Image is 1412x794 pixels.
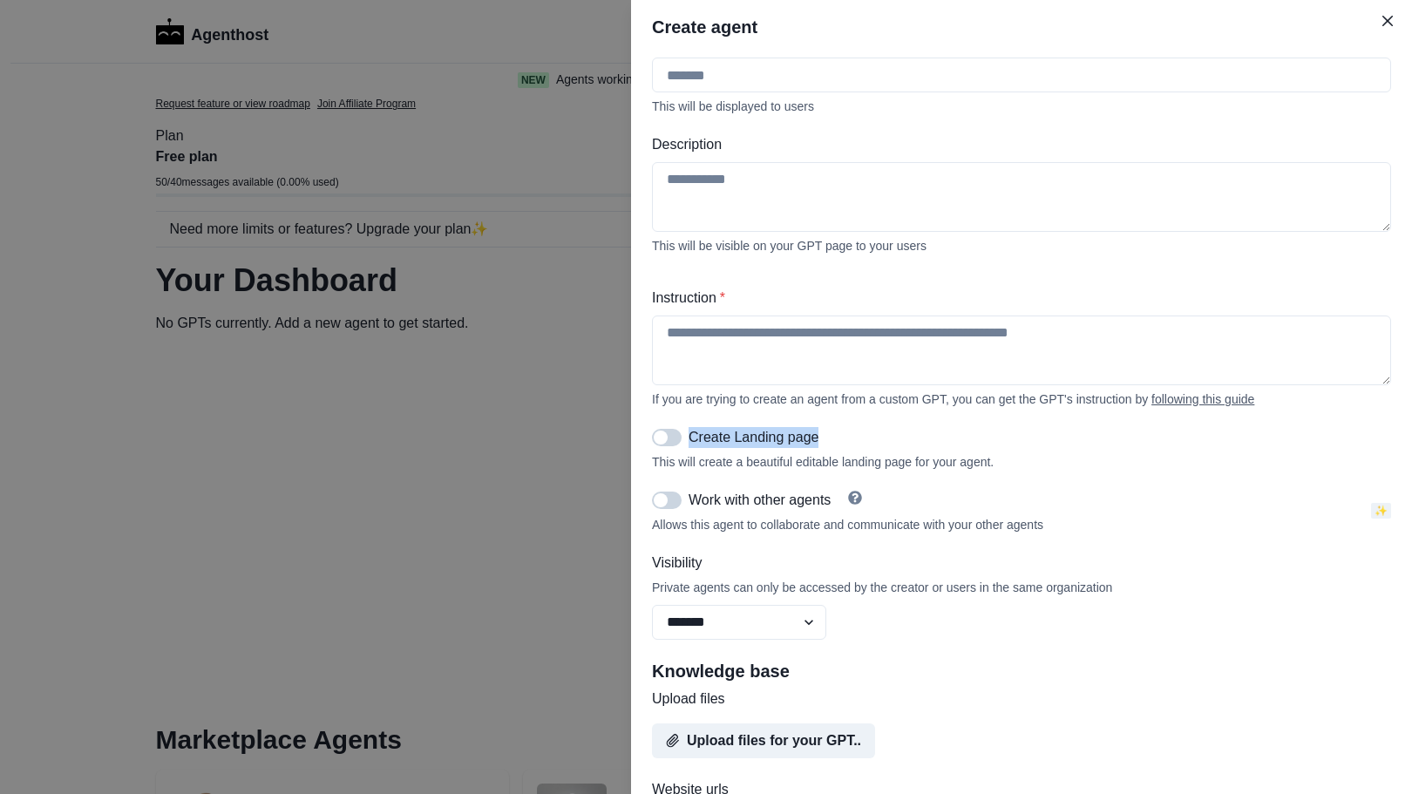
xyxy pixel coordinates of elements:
[652,723,875,758] button: Upload files for your GPT..
[652,455,1391,469] div: This will create a beautiful editable landing page for your agent.
[652,661,1391,682] h2: Knowledge base
[652,134,1381,155] label: Description
[1374,7,1402,35] button: Close
[689,490,831,511] p: Work with other agents
[652,99,1391,113] div: This will be displayed to users
[689,427,818,448] p: Create Landing page
[652,288,1381,309] label: Instruction
[652,518,1364,532] div: Allows this agent to collaborate and communicate with your other agents
[652,580,1391,594] div: Private agents can only be accessed by the creator or users in the same organization
[652,239,1391,253] div: This will be visible on your GPT page to your users
[652,392,1391,406] div: If you are trying to create an agent from a custom GPT, you can get the GPT's instruction by
[1371,503,1391,519] span: ✨
[838,490,872,511] a: Help
[838,491,872,505] button: Help
[652,689,1381,709] label: Upload files
[652,553,1381,573] label: Visibility
[1151,392,1254,406] a: following this guide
